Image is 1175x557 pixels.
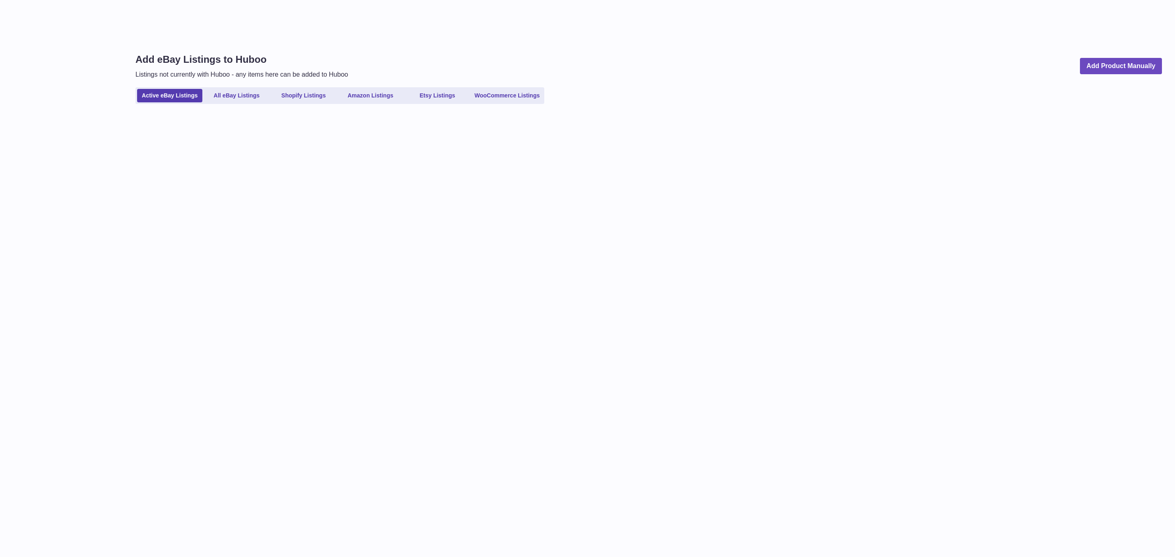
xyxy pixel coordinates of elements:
a: Amazon Listings [338,89,403,102]
a: Etsy Listings [405,89,470,102]
a: WooCommerce Listings [472,89,543,102]
a: Add Product Manually [1080,58,1162,75]
a: Active eBay Listings [137,89,202,102]
a: All eBay Listings [204,89,269,102]
a: Shopify Listings [271,89,336,102]
p: Listings not currently with Huboo - any items here can be added to Huboo [135,70,348,79]
h1: Add eBay Listings to Huboo [135,53,348,66]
